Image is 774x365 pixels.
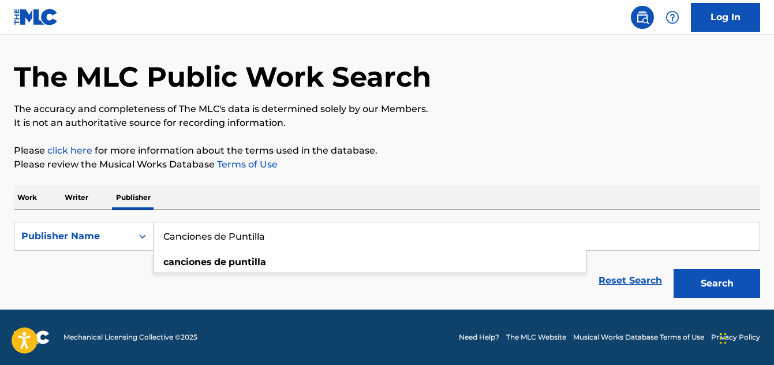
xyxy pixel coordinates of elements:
[635,10,649,24] img: search
[14,185,40,210] p: Work
[14,222,760,304] form: Search Form
[674,269,760,298] button: Search
[661,6,684,29] div: Help
[716,310,774,365] div: Widget de chat
[113,185,154,210] p: Publisher
[14,158,760,172] p: Please review the Musical Works Database
[691,3,760,32] a: Log In
[14,116,760,130] p: It is not an authoritative source for recording information.
[665,10,679,24] img: help
[593,268,668,293] a: Reset Search
[459,332,499,342] a: Need Help?
[61,185,92,210] p: Writer
[163,256,212,267] strong: canciones
[14,144,760,158] p: Please for more information about the terms used in the database.
[14,59,431,94] h1: The MLC Public Work Search
[573,332,704,342] a: Musical Works Database Terms of Use
[506,332,566,342] a: The MLC Website
[47,145,92,156] a: click here
[631,6,654,29] a: Public Search
[229,256,266,267] strong: puntilla
[14,330,50,344] img: logo
[214,256,226,267] strong: de
[63,332,197,342] span: Mechanical Licensing Collective © 2025
[14,102,760,116] p: The accuracy and completeness of The MLC's data is determined solely by our Members.
[720,321,727,356] div: Arrastrar
[14,9,58,25] img: MLC Logo
[716,310,774,365] iframe: Chat Widget
[215,159,278,170] a: Terms of Use
[21,229,125,243] div: Publisher Name
[711,332,760,342] a: Privacy Policy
